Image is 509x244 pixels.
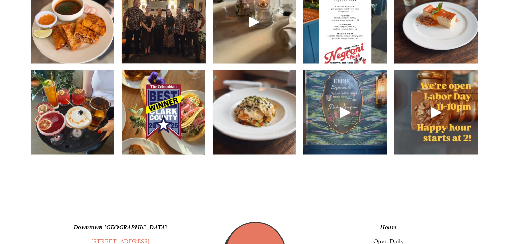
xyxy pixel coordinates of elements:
img: Savor your favorites from our seasonal menu this week, new fall dishes coming soon! [213,57,296,168]
img: We seriously have the best guests. Thank you x1000000!!! You&rsquo;ve voted us Best Happy Hour si... [122,57,205,168]
em: Downtown [GEOGRAPHIC_DATA] [74,224,167,231]
img: Something for everyone 🙌 [31,59,114,167]
em: Hours [380,224,397,231]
